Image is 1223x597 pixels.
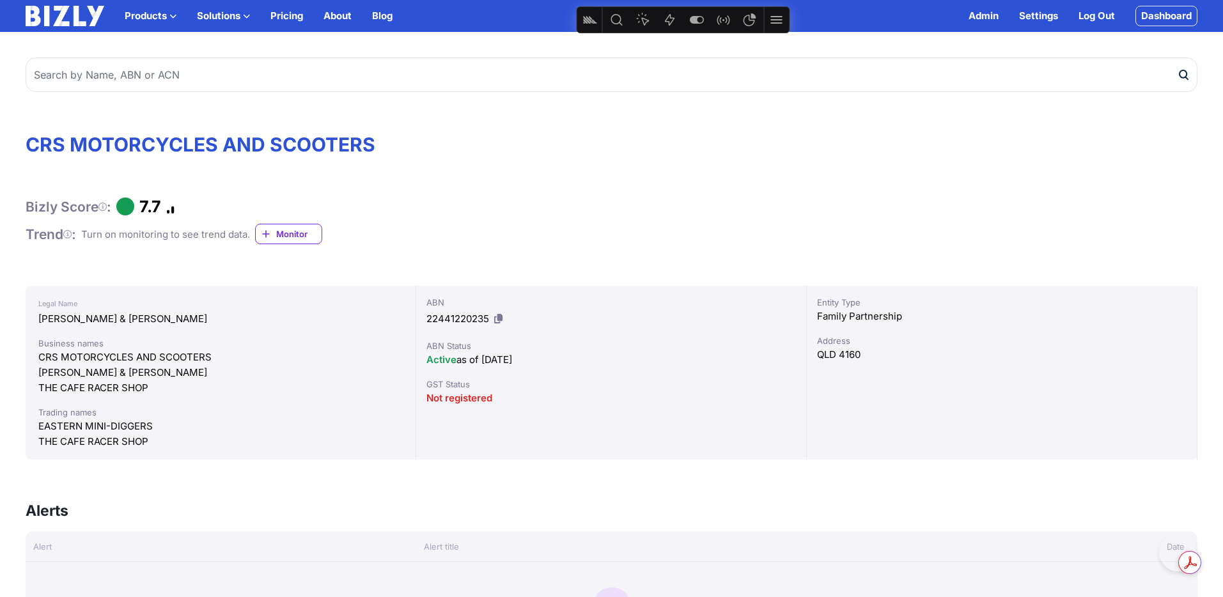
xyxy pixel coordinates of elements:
div: Alert title [416,540,1002,553]
span: Monitor [276,228,322,240]
a: Monitor [255,224,322,244]
a: Admin [969,8,999,24]
div: CRS MOTORCYCLES AND SCOOTERS [38,350,403,365]
div: EASTERN MINI-DIGGERS [38,419,403,434]
div: ABN Status [426,339,796,352]
input: Search by Name, ABN or ACN [26,58,1197,92]
div: [PERSON_NAME] & [PERSON_NAME] [38,311,403,327]
div: Address [817,334,1187,347]
div: Trading names [38,406,403,419]
div: Turn on monitoring to see trend data. [81,227,250,242]
div: [PERSON_NAME] & [PERSON_NAME] [38,365,403,380]
span: Active [426,353,456,366]
h3: Alerts [26,500,68,521]
button: Products [125,8,176,24]
div: THE CAFE RACER SHOP [38,380,403,396]
iframe: Toggle Customer Support [1159,533,1197,571]
a: Pricing [270,8,303,24]
h1: CRS MOTORCYCLES AND SCOOTERS [26,133,1197,156]
div: QLD 4160 [817,347,1187,362]
span: 22441220235 [426,313,489,325]
a: Dashboard [1135,6,1197,26]
div: Date [1002,540,1198,553]
div: Legal Name [38,296,403,311]
a: Blog [372,8,393,24]
div: THE CAFE RACER SHOP [38,434,403,449]
a: About [323,8,352,24]
button: Solutions [197,8,250,24]
div: Family Partnership [817,309,1187,324]
div: Entity Type [817,296,1187,309]
a: Log Out [1079,8,1115,24]
a: Settings [1019,8,1058,24]
div: as of [DATE] [426,352,796,368]
div: Business names [38,337,403,350]
span: Not registered [426,392,492,404]
div: GST Status [426,378,796,391]
h1: Bizly Score : [26,198,111,215]
div: ABN [426,296,796,309]
div: Alert [26,540,416,553]
h1: Trend : [26,226,76,243]
h1: 7.7 [139,197,161,216]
